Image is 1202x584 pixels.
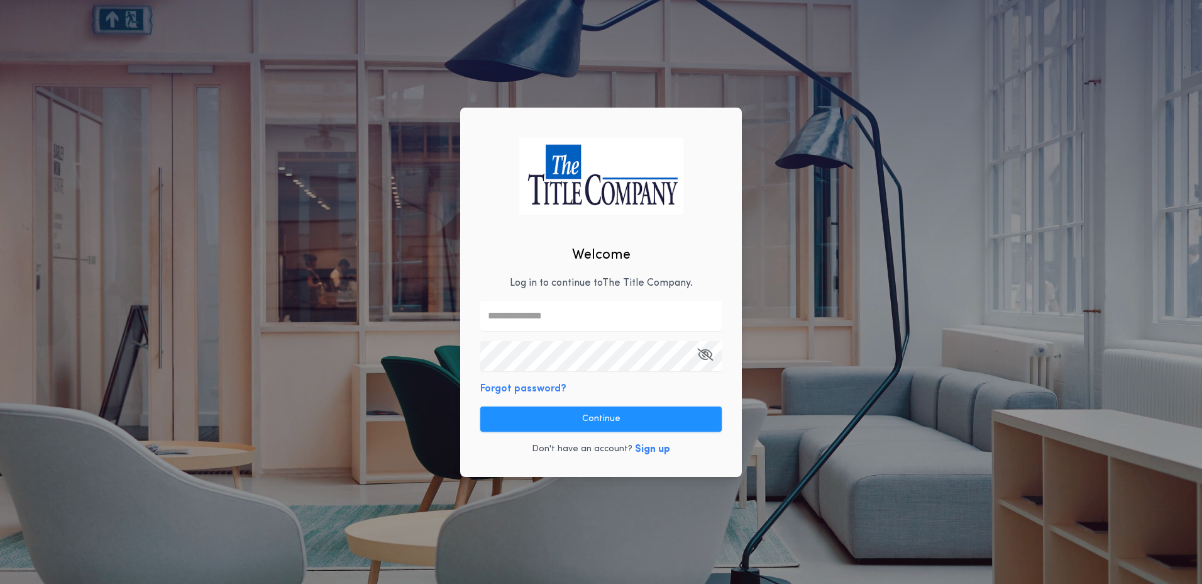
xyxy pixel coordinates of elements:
button: Forgot password? [480,381,566,396]
button: Sign up [635,442,670,457]
p: Don't have an account? [532,443,632,456]
h2: Welcome [572,245,631,266]
img: logo [519,137,683,215]
button: Continue [480,407,722,432]
p: Log in to continue to The Title Company . [510,276,693,291]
